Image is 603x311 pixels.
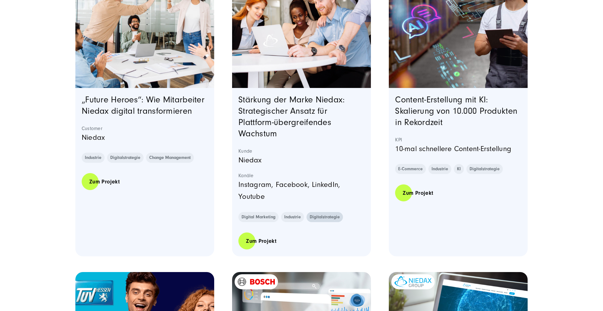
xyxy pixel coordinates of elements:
p: Niedax [238,154,365,166]
a: Content-Erstellung mit KI: Skalierung von 10.000 Produkten in Rekordzeit [395,95,517,127]
a: Zum Projekt [238,232,284,250]
a: Stärkung der Marke Niedax: Strategischer Ansatz für Plattform-übergreifendes Wachstum [238,95,345,139]
p: Niedax [82,132,208,144]
img: Bosch Digital - SUNZINET Kunde - Digitalagentur für Prozessautomatisierung und Systemintegration [238,278,275,286]
p: 10-mal schnellere Content-Erstellung [395,143,521,155]
a: Industrie [281,212,304,222]
a: Zum Projekt [395,184,441,202]
a: Digitalstrategie [307,212,343,222]
strong: Customer [82,125,208,132]
strong: Kunde [238,148,365,154]
img: logo_niedaxgroup [394,276,432,287]
p: Instagram, Facebook, LinkedIn, Youtube [238,179,365,203]
a: „Future Heroes“: Wie Mitarbeiter Niedax digital transformieren [82,95,204,116]
strong: KPI [395,137,521,143]
a: Digitalstrategie [466,164,503,174]
a: KI [454,164,464,174]
a: Zum Projekt [82,173,127,191]
a: Change Management [146,153,194,163]
a: Industrie [82,153,105,163]
a: Digitalstrategie [107,153,144,163]
a: Industrie [428,164,451,174]
a: Digital Marketing [238,212,279,222]
a: E-Commerce [395,164,426,174]
strong: Kanäle [238,172,365,179]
